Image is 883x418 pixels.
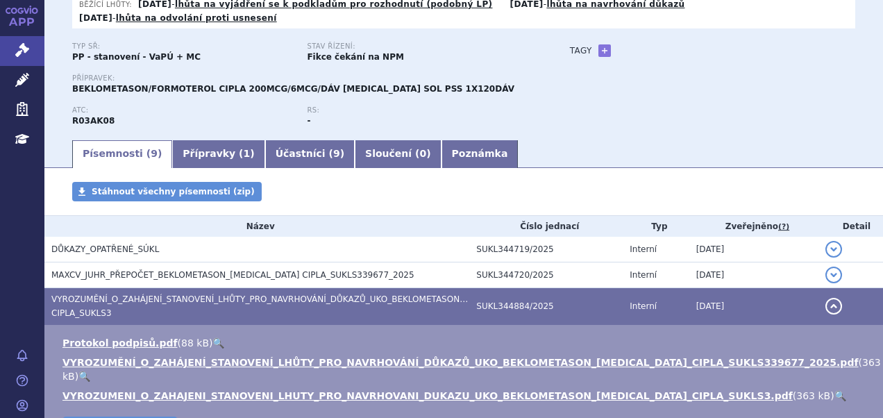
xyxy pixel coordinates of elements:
li: ( ) [62,389,881,403]
span: 9 [151,148,158,159]
p: Přípravek: [72,74,542,83]
a: + [598,44,611,57]
button: detail [825,241,842,258]
th: Název [44,216,469,237]
span: 1 [244,148,251,159]
button: detail [825,298,842,315]
span: 9 [333,148,340,159]
td: [DATE] [689,288,818,325]
a: Stáhnout všechny písemnosti (zip) [72,182,262,201]
td: SUKL344884/2025 [469,288,623,325]
strong: [DATE] [79,13,112,23]
a: VYROZUMĚNÍ_O_ZAHÁJENÍ_STANOVENÍ_LHŮTY_PRO_NAVRHOVÁNÍ_DŮKAZŮ_UKO_BEKLOMETASON_[MEDICAL_DATA]_CIPLA... [62,357,859,368]
strong: - [307,116,310,126]
p: - [79,12,277,24]
span: DŮKAZY_OPATŘENÉ_SÚKL [51,244,159,254]
span: Stáhnout všechny písemnosti (zip) [92,187,255,197]
li: ( ) [62,356,881,383]
strong: FORMOTEROL A BEKLOMETASON [72,116,115,126]
p: RS: [307,106,528,115]
a: 🔍 [834,390,846,401]
th: Typ [623,216,689,237]
a: Přípravky (1) [172,140,264,168]
p: Typ SŘ: [72,42,293,51]
button: detail [825,267,842,283]
span: MAXCV_JUHR_PŘEPOČET_BEKLOMETASON_FORMOTEROL CIPLA_SUKLS339677_2025 [51,270,414,280]
span: Interní [630,301,657,311]
span: VYROZUMĚNÍ_O_ZAHÁJENÍ_STANOVENÍ_LHŮTY_PRO_NAVRHOVÁNÍ_DŮKAZŮ_UKO_BEKLOMETASON_FORMOTEROL CIPLA_SUKLS3 [51,294,533,318]
p: ATC: [72,106,293,115]
a: 🔍 [78,371,90,382]
td: SUKL344719/2025 [469,237,623,262]
a: Písemnosti (9) [72,140,172,168]
span: 0 [419,148,426,159]
abbr: (?) [778,222,789,232]
a: Sloučení (0) [355,140,441,168]
td: SUKL344720/2025 [469,262,623,288]
td: [DATE] [689,262,818,288]
span: 88 kB [181,337,209,349]
span: Interní [630,244,657,254]
th: Číslo jednací [469,216,623,237]
td: [DATE] [689,237,818,262]
th: Zveřejněno [689,216,818,237]
span: Interní [630,270,657,280]
a: Protokol podpisů.pdf [62,337,178,349]
a: lhůta na odvolání proti usnesení [116,13,277,23]
li: ( ) [62,336,881,350]
p: Stav řízení: [307,42,528,51]
strong: Fikce čekání na NPM [307,52,403,62]
a: 🔍 [212,337,224,349]
strong: PP - stanovení - VaPÚ + MC [72,52,201,62]
span: BEKLOMETASON/FORMOTEROL CIPLA 200MCG/6MCG/DÁV [MEDICAL_DATA] SOL PSS 1X120DÁV [72,84,514,94]
a: Účastníci (9) [265,140,355,168]
a: Poznámka [441,140,519,168]
a: VYROZUMENI_O_ZAHAJENI_STANOVENI_LHUTY_PRO_NAVRHOVANI_DUKAZU_UKO_BEKLOMETASON_[MEDICAL_DATA]_CIPLA... [62,390,793,401]
span: 363 kB [796,390,830,401]
h3: Tagy [570,42,592,59]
